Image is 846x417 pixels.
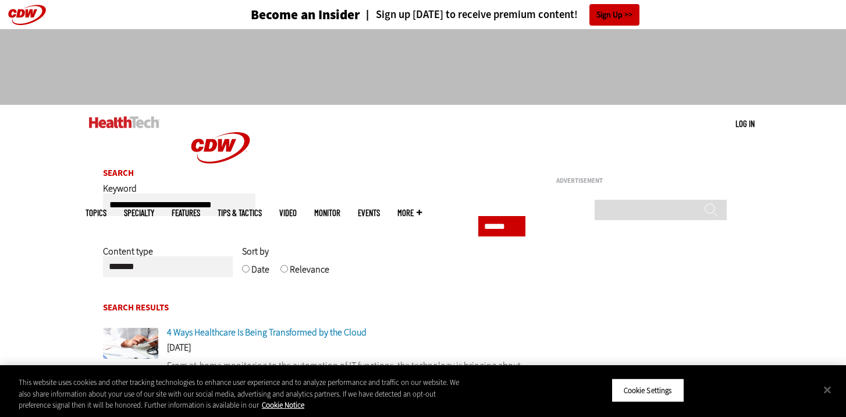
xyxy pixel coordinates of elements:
[177,105,264,191] img: Home
[279,208,297,217] a: Video
[177,182,264,194] a: CDW
[556,189,731,334] iframe: advertisement
[251,8,360,22] h3: Become an Insider
[314,208,340,217] a: MonITor
[735,118,755,130] div: User menu
[207,8,360,22] a: Become an Insider
[172,208,200,217] a: Features
[103,343,525,358] div: [DATE]
[735,118,755,129] a: Log in
[103,328,158,359] img: Doctor reads patient data on tablet
[251,263,269,284] label: Date
[124,208,154,217] span: Specialty
[589,4,639,26] a: Sign Up
[86,208,106,217] span: Topics
[89,116,159,128] img: Home
[103,245,153,266] label: Content type
[358,208,380,217] a: Events
[211,41,635,93] iframe: advertisement
[19,377,465,411] div: This website uses cookies and other tracking technologies to enhance user experience and to analy...
[397,208,422,217] span: More
[103,303,525,312] h2: Search Results
[815,377,840,402] button: Close
[242,245,269,257] span: Sort by
[218,208,262,217] a: Tips & Tactics
[103,358,525,388] p: From at-home monitoring to the automation of IT functions, the technology is bringing about a rev...
[262,400,304,410] a: More information about your privacy
[290,263,329,284] label: Relevance
[360,9,578,20] a: Sign up [DATE] to receive premium content!
[167,326,367,338] a: 4 Ways Healthcare Is Being Transformed by the Cloud
[612,378,684,402] button: Cookie Settings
